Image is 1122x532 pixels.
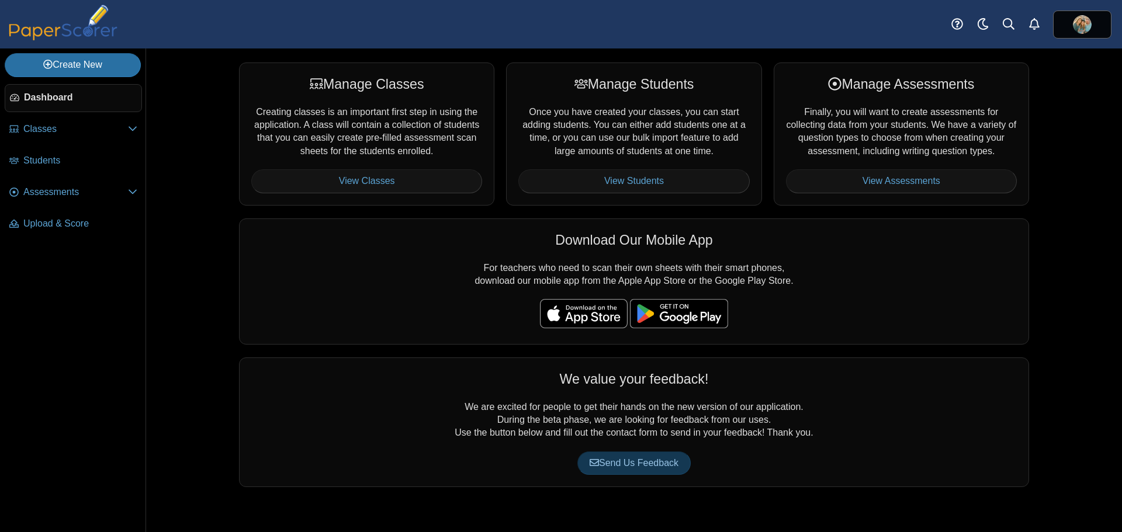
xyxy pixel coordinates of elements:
div: Once you have created your classes, you can start adding students. You can either add students on... [506,62,761,205]
span: Classes [23,123,128,135]
a: Upload & Score [5,210,142,238]
a: Send Us Feedback [577,451,691,475]
div: We value your feedback! [251,370,1017,388]
div: For teachers who need to scan their own sheets with their smart phones, download our mobile app f... [239,218,1029,345]
a: Dashboard [5,84,142,112]
span: Send Us Feedback [590,458,678,468]
a: Alerts [1021,12,1047,37]
div: Creating classes is an important first step in using the application. A class will contain a coll... [239,62,494,205]
a: PaperScorer [5,32,122,42]
span: Timothy Kemp [1073,15,1092,34]
span: Dashboard [24,91,137,104]
div: Manage Classes [251,75,482,93]
img: PaperScorer [5,5,122,40]
div: We are excited for people to get their hands on the new version of our application. During the be... [239,357,1029,487]
div: Manage Students [518,75,749,93]
img: ps.7R70R2c4AQM5KRlH [1073,15,1092,34]
a: Classes [5,116,142,144]
a: Students [5,147,142,175]
a: Create New [5,53,141,77]
div: Finally, you will want to create assessments for collecting data from your students. We have a va... [774,62,1029,205]
img: apple-store-badge.svg [540,299,628,328]
a: View Classes [251,169,482,193]
div: Manage Assessments [786,75,1017,93]
span: Upload & Score [23,217,137,230]
img: google-play-badge.png [630,299,728,328]
span: Assessments [23,186,128,199]
a: View Students [518,169,749,193]
div: Download Our Mobile App [251,231,1017,249]
a: Assessments [5,179,142,207]
span: Students [23,154,137,167]
a: ps.7R70R2c4AQM5KRlH [1053,11,1111,39]
a: View Assessments [786,169,1017,193]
